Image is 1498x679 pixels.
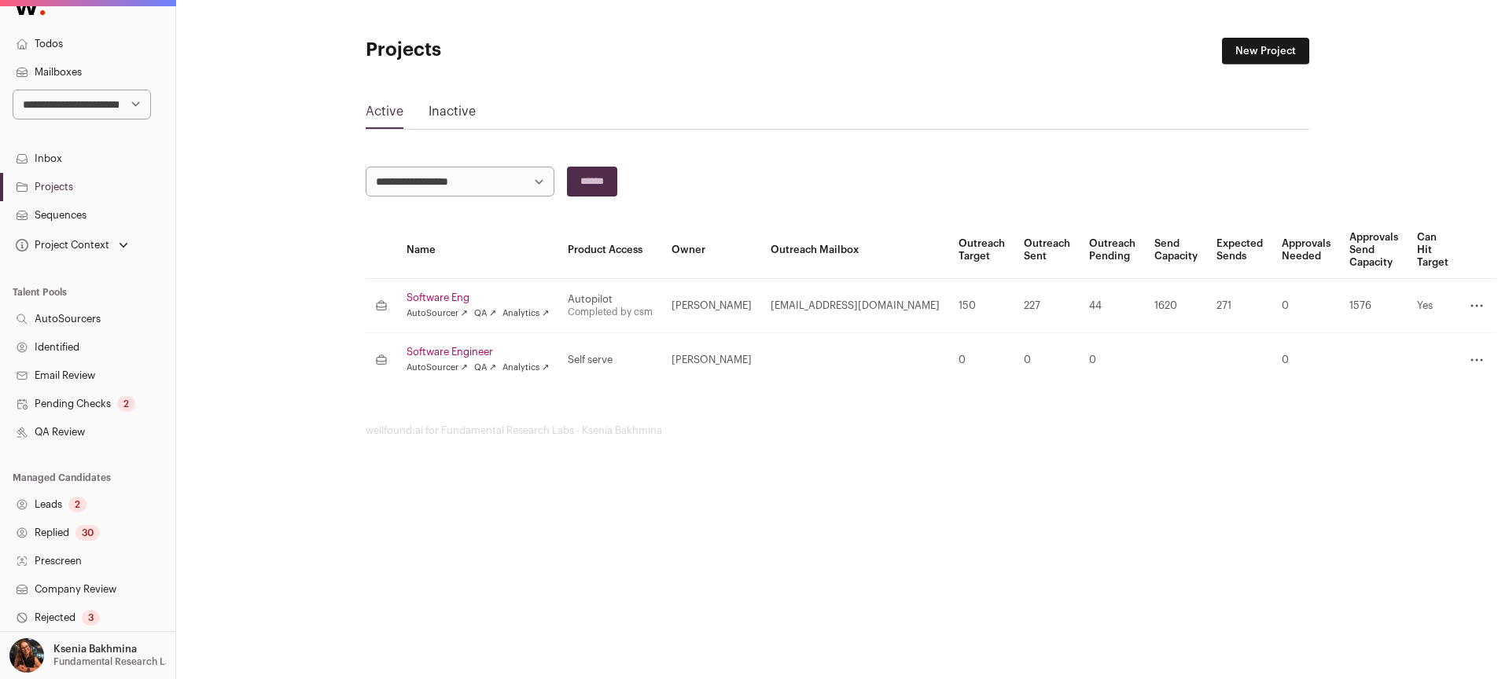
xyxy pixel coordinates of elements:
div: 3 [82,610,100,626]
td: [EMAIL_ADDRESS][DOMAIN_NAME] [761,279,949,333]
td: Yes [1408,279,1458,333]
td: 227 [1014,279,1080,333]
th: Outreach Pending [1080,222,1145,279]
td: 1576 [1340,279,1408,333]
td: 0 [949,333,1014,387]
td: 44 [1080,279,1145,333]
button: Open dropdown [13,234,131,256]
a: Software Eng [407,292,550,304]
p: Fundamental Research Labs [53,655,182,668]
td: 0 [1272,333,1340,387]
div: 30 [75,525,100,541]
td: [PERSON_NAME] [662,333,761,387]
td: 0 [1014,333,1080,387]
button: Open dropdown [6,638,169,673]
a: QA ↗ [474,362,496,374]
th: Approvals Send Capacity [1340,222,1408,279]
th: Outreach Sent [1014,222,1080,279]
td: 271 [1207,279,1272,333]
h1: Projects [366,38,680,63]
div: Project Context [13,239,109,251]
td: [PERSON_NAME] [662,279,761,333]
div: Self serve [568,354,653,366]
a: Analytics ↗ [502,362,549,374]
td: 0 [1272,279,1340,333]
th: Approvals Needed [1272,222,1340,279]
a: Analytics ↗ [502,307,549,320]
th: Send Capacity [1145,222,1207,279]
td: 150 [949,279,1014,333]
a: AutoSourcer ↗ [407,307,468,320]
a: Completed by csm [568,307,653,317]
a: AutoSourcer ↗ [407,362,468,374]
a: QA ↗ [474,307,496,320]
th: Name [397,222,559,279]
td: 0 [1080,333,1145,387]
td: 1620 [1145,279,1207,333]
a: Active [366,102,403,127]
a: New Project [1222,38,1309,64]
th: Owner [662,222,761,279]
th: Can Hit Target [1408,222,1458,279]
div: Autopilot [568,293,653,306]
p: Ksenia Bakhmina [53,643,137,655]
th: Product Access [558,222,662,279]
div: 2 [117,396,135,412]
a: Inactive [429,102,476,127]
th: Expected Sends [1207,222,1272,279]
div: 2 [68,497,86,512]
th: Outreach Mailbox [761,222,949,279]
th: Outreach Target [949,222,1014,279]
img: 13968079-medium_jpg [9,638,44,673]
footer: wellfound:ai for Fundamental Research Labs - Ksenia Bakhmina [366,424,1309,437]
a: Software Engineer [407,346,550,358]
